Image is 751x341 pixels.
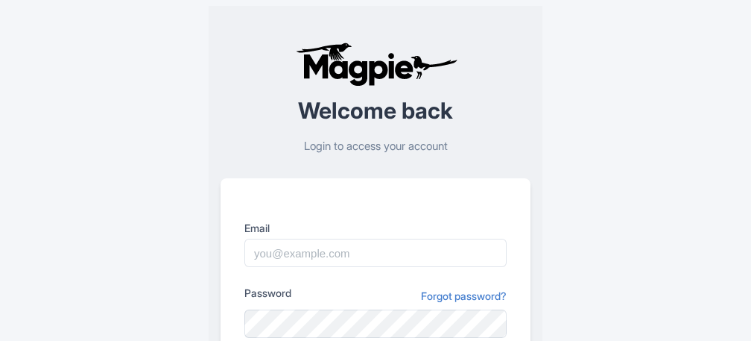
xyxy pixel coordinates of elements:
h2: Welcome back [221,98,530,123]
a: Forgot password? [421,288,507,304]
img: logo-ab69f6fb50320c5b225c76a69d11143b.png [292,42,460,87]
label: Email [244,220,507,236]
p: Login to access your account [221,138,530,155]
input: you@example.com [244,239,507,267]
label: Password [244,285,291,301]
